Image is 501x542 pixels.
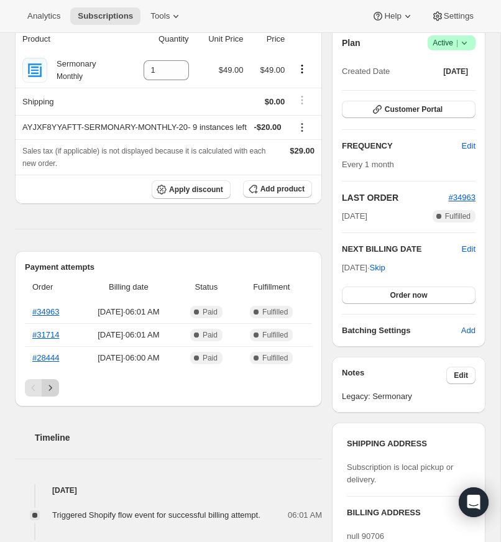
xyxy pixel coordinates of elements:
span: Settings [444,11,474,21]
span: Paid [203,307,218,317]
button: #34963 [449,191,476,204]
h6: Batching Settings [342,324,461,337]
div: Open Intercom Messenger [459,487,489,517]
span: Fulfilled [262,330,288,340]
button: Subscriptions [70,7,140,25]
h2: NEXT BILLING DATE [342,243,462,255]
a: #28444 [32,353,59,362]
span: Customer Portal [385,104,443,114]
span: Help [384,11,401,21]
h2: Payment attempts [25,261,312,273]
h3: SHIPPING ADDRESS [347,438,471,450]
span: Subscriptions [78,11,133,21]
button: [DATE] [436,63,476,80]
span: Subscription is local pickup or delivery. [347,462,453,484]
h4: [DATE] [15,484,322,497]
h2: Timeline [35,431,322,444]
button: Add product [243,180,312,198]
span: Fulfillment [239,281,305,293]
span: Fulfilled [445,211,471,221]
span: [DATE] · [342,263,385,272]
button: Settings [424,7,481,25]
button: Add [454,321,483,341]
span: Apply discount [169,185,223,195]
span: Legacy: Sermonary [342,390,476,403]
div: AYJXF8YYAFTT-SERMONARY-MONTHLY-20 - 9 instances left [22,121,285,134]
th: Product [15,25,124,53]
span: Skip [370,262,385,274]
button: Customer Portal [342,101,476,118]
button: Edit [454,136,483,156]
th: Quantity [124,25,193,53]
span: 06:01 AM [288,509,322,521]
span: Sales tax (if applicable) is not displayed because it is calculated with each new order. [22,147,266,168]
span: Analytics [27,11,60,21]
th: Shipping [15,88,124,115]
span: $29.00 [290,146,315,155]
span: $0.00 [265,97,285,106]
span: $49.00 [260,65,285,75]
a: #34963 [449,193,476,202]
button: Shipping actions [292,93,312,107]
span: Billing date [83,281,174,293]
button: Tools [143,7,190,25]
a: #34963 [32,307,59,316]
span: [DATE] [342,210,367,223]
span: $49.00 [219,65,244,75]
img: product img [22,58,47,83]
div: Sermonary [47,58,96,83]
span: Every 1 month [342,160,394,169]
h2: LAST ORDER [342,191,449,204]
span: [DATE] · 06:01 AM [83,329,174,341]
span: Add [461,324,476,337]
button: Help [364,7,421,25]
span: Paid [203,353,218,363]
button: Order now [342,287,476,304]
button: Analytics [20,7,68,25]
span: [DATE] · 06:00 AM [83,352,174,364]
button: Skip [362,258,393,278]
span: Paid [203,330,218,340]
th: Order [25,273,79,301]
a: #31714 [32,330,59,339]
span: | [456,38,458,48]
button: Apply discount [152,180,231,199]
h3: Notes [342,367,446,384]
h3: BILLING ADDRESS [347,507,471,519]
button: Product actions [292,62,312,76]
span: [DATE] [443,67,468,76]
th: Unit Price [193,25,247,53]
span: Created Date [342,65,390,78]
button: Next [42,379,59,397]
span: Status [182,281,231,293]
span: Active [433,37,471,49]
th: Price [247,25,289,53]
span: Add product [260,184,305,194]
span: Edit [462,140,476,152]
span: - $20.00 [254,121,281,134]
span: Fulfilled [262,307,288,317]
span: Fulfilled [262,353,288,363]
span: Triggered Shopify flow event for successful billing attempt. [52,510,260,520]
span: Order now [390,290,427,300]
small: Monthly [57,72,83,81]
nav: Pagination [25,379,312,397]
button: Edit [462,243,476,255]
button: Edit [446,367,476,384]
span: Edit [454,370,468,380]
span: Tools [150,11,170,21]
h2: FREQUENCY [342,140,462,152]
h2: Plan [342,37,361,49]
span: [DATE] · 06:01 AM [83,306,174,318]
